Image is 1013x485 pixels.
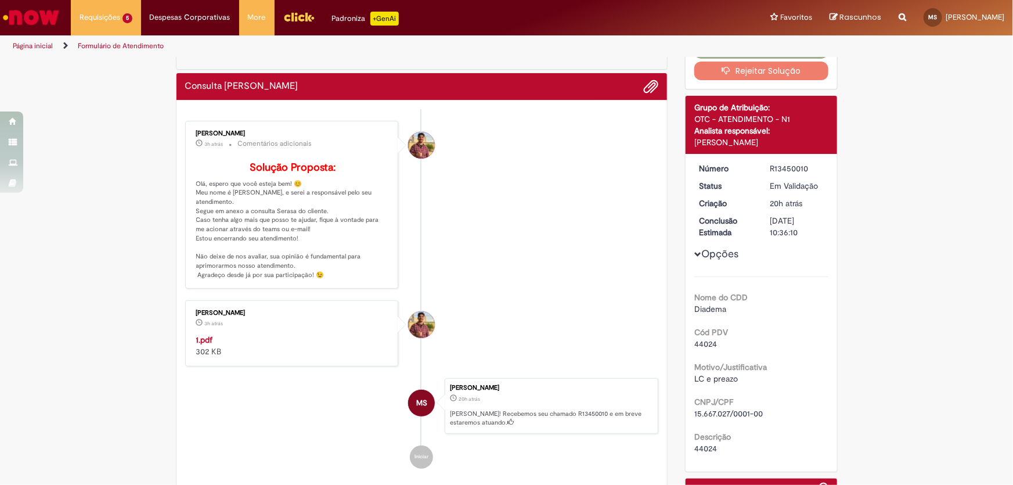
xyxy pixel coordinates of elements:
div: Analista responsável: [694,125,828,136]
button: Rejeitar Solução [694,62,828,80]
span: 3h atrás [205,141,223,148]
div: 26/08/2025 17:36:05 [770,197,824,209]
a: Formulário de Atendimento [78,41,164,51]
b: Solução Proposta: [250,161,336,174]
b: Nome do CDD [694,292,748,303]
div: [PERSON_NAME] [694,136,828,148]
span: MS [416,389,427,417]
span: 44024 [694,339,717,349]
span: MS [929,13,938,21]
span: 44024 [694,443,717,454]
ul: Trilhas de página [9,35,666,57]
span: Favoritos [780,12,812,23]
div: R13450010 [770,163,824,174]
dt: Criação [690,197,762,209]
div: Em Validação [770,180,824,192]
span: 3h atrás [205,320,223,327]
p: +GenAi [370,12,399,26]
span: Rascunhos [839,12,881,23]
div: Padroniza [332,12,399,26]
small: Comentários adicionais [238,139,312,149]
dt: Status [690,180,762,192]
span: 15.667.027/0001-00 [694,408,763,419]
span: 5 [122,13,132,23]
div: OTC - ATENDIMENTO - N1 [694,113,828,125]
div: Vitor Jeremias Da Silva [408,132,435,159]
div: 302 KB [196,334,390,357]
time: 26/08/2025 17:36:05 [459,396,480,403]
div: Grupo de Atribuição: [694,102,828,113]
span: 20h atrás [770,198,803,209]
span: Despesas Corporativas [150,12,230,23]
span: [PERSON_NAME] [946,12,1004,22]
dt: Número [690,163,762,174]
div: Vitor Jeremias Da Silva [408,311,435,338]
b: Motivo/Justificativa [694,362,767,372]
div: [PERSON_NAME] [196,310,390,317]
span: Requisições [80,12,120,23]
b: Cód PDV [694,327,728,337]
time: 27/08/2025 10:12:38 [205,141,223,148]
a: Rascunhos [830,12,881,23]
img: click_logo_yellow_360x200.png [283,8,315,26]
div: [DATE] 10:36:10 [770,215,824,238]
time: 26/08/2025 17:36:05 [770,198,803,209]
span: 20h atrás [459,396,480,403]
div: Maria Eduarda Vieira Da Silva [408,390,435,416]
ul: Histórico de tíquete [185,109,659,480]
span: LC e preazo [694,373,738,384]
b: CNPJ/CPF [694,397,733,407]
dt: Conclusão Estimada [690,215,762,238]
span: Diadema [694,304,726,314]
div: [PERSON_NAME] [196,130,390,137]
p: [PERSON_NAME]! Recebemos seu chamado R13450010 e em breve estaremos atuando. [450,409,652,427]
a: Página inicial [13,41,53,51]
a: 1.pdf [196,335,213,345]
p: Olá, espero que você esteja bem! 😊 Meu nome é [PERSON_NAME], e serei a responsável pelo seu atend... [196,162,390,280]
b: Descrição [694,432,731,442]
img: ServiceNow [1,6,61,29]
button: Adicionar anexos [643,79,658,94]
div: [PERSON_NAME] [450,385,652,391]
h2: Consulta Serasa Histórico de tíquete [185,81,298,92]
li: Maria Eduarda Vieira Da Silva [185,378,659,434]
span: More [248,12,266,23]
